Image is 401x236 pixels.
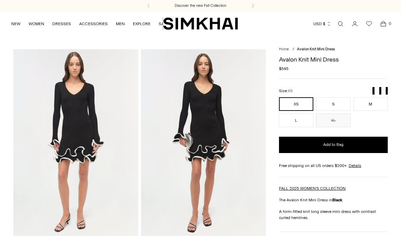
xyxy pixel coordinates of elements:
button: M [353,97,388,111]
a: Open search modal [334,17,347,31]
p: A form-fitted knit long sleeve mini dress with contrast curled hemlines. [279,208,388,221]
button: USD $ [313,16,331,31]
button: XS [279,97,313,111]
button: XL [316,114,350,127]
p: The Avalon Knit Mini Dress in [279,197,388,203]
span: $545 [279,66,289,72]
span: 0 [387,20,393,27]
strong: Black [332,198,342,202]
a: EXPLORE [133,16,151,31]
a: SIMKHAI [163,17,238,30]
a: NEW [11,16,20,31]
div: Free shipping on all US orders $200+ [279,163,388,169]
a: DRESSES [52,16,71,31]
button: L [279,114,313,127]
a: Home [279,47,289,51]
div: / [293,47,294,52]
span: Avalon Knit Mini Dress [297,47,335,51]
a: SALE [159,16,169,31]
a: MEN [116,16,125,31]
a: WOMEN [29,16,44,31]
span: Add to Bag [323,142,344,148]
a: Discover the new Fall Collection [175,3,226,9]
span: XS [288,89,293,93]
nav: breadcrumbs [279,47,388,52]
h1: Avalon Knit Mini Dress [279,56,388,63]
button: S [316,97,350,111]
a: Wishlist [362,17,376,31]
a: Details [349,163,361,169]
button: Add to Bag [279,137,388,153]
a: Open cart modal [377,17,390,31]
label: Size: [279,88,293,94]
a: ACCESSORIES [79,16,108,31]
a: FALL 2025 WOMEN'S COLLECTION [279,186,346,191]
a: Go to the account page [348,17,362,31]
